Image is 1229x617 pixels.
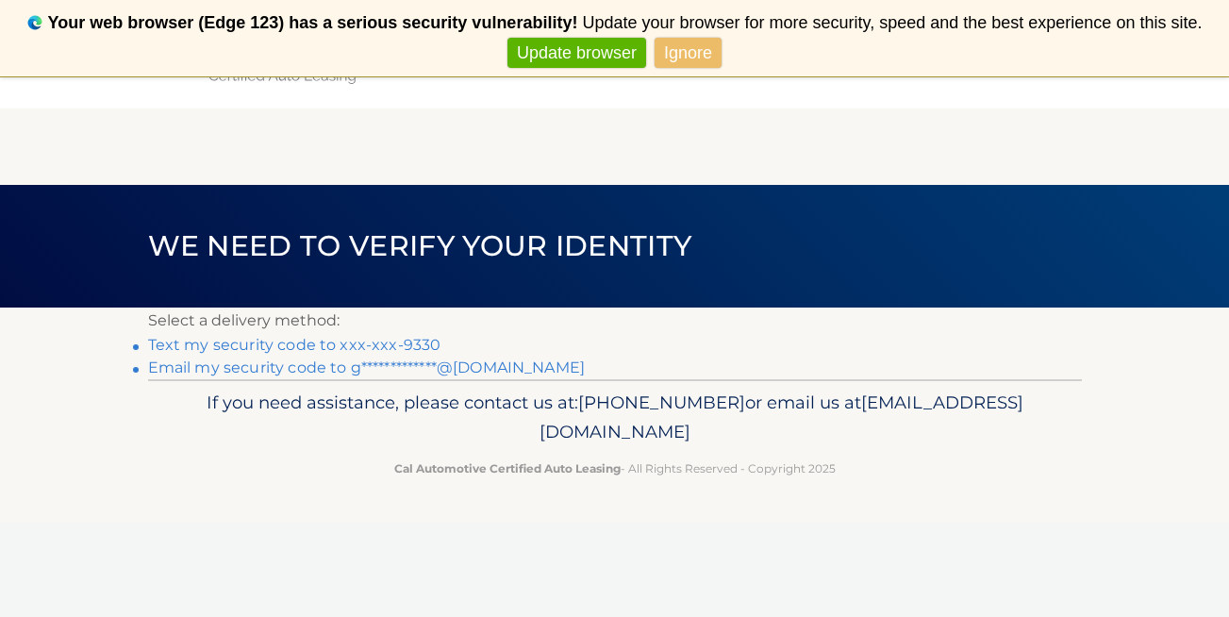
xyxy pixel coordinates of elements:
a: Update browser [507,38,646,69]
span: Update your browser for more security, speed and the best experience on this site. [582,13,1202,32]
p: Select a delivery method: [148,308,1082,334]
a: Text my security code to xxx-xxx-9330 [148,336,441,354]
span: [PHONE_NUMBER] [578,392,745,413]
a: Ignore [655,38,722,69]
p: If you need assistance, please contact us at: or email us at [160,388,1070,448]
b: Your web browser (Edge 123) has a serious security vulnerability! [48,13,578,32]
strong: Cal Automotive Certified Auto Leasing [394,461,621,475]
span: We need to verify your identity [148,228,692,263]
p: - All Rights Reserved - Copyright 2025 [160,459,1070,478]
